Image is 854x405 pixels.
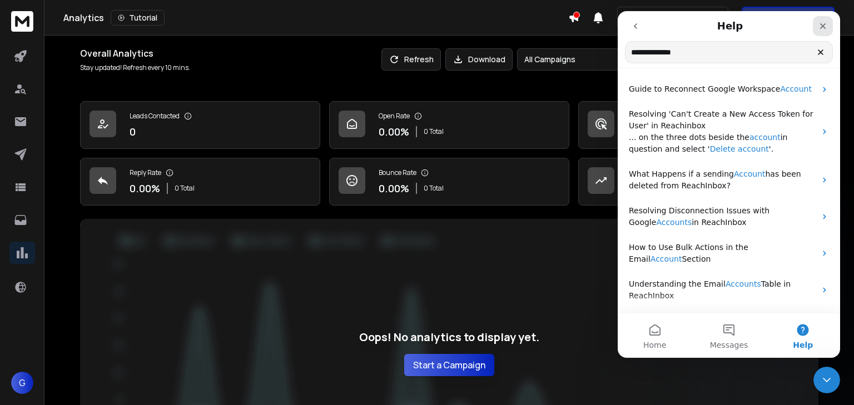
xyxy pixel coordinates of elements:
p: Refresh [404,54,434,65]
p: Open Rate [379,112,410,121]
p: Leads Contacted [130,112,180,121]
a: Opportunities0$0 [578,158,818,206]
div: Oops! No analytics to display yet. [359,329,539,376]
iframe: Intercom live chat [618,11,840,358]
p: Reply Rate [130,168,161,177]
p: All Campaigns [524,54,580,65]
a: Open Rate0.00%0 Total [329,101,569,149]
p: 0 Total [424,184,444,193]
button: Start a Campaign [404,354,494,376]
iframe: Intercom live chat [813,367,840,393]
p: 0 Total [175,184,195,193]
a: Reply Rate0.00%0 Total [80,158,320,206]
p: Stay updated! Refresh every 10 mins. [80,63,190,72]
button: Refresh [381,48,441,71]
p: Bounce Rate [379,168,416,177]
p: 0 [130,124,136,139]
a: Click Rate0.00%0 Total [578,101,818,149]
p: 0.00 % [130,181,160,196]
button: Tutorial [111,10,165,26]
button: G [11,372,33,394]
h1: Overall Analytics [80,47,190,60]
button: Get Free Credits [742,7,835,29]
p: 0.00 % [379,181,409,196]
a: Leads Contacted0 [80,101,320,149]
p: 0.00 % [379,124,409,139]
p: 0 Total [424,127,444,136]
div: Analytics [63,10,568,26]
button: Download [445,48,513,71]
p: Download [468,54,505,65]
a: Bounce Rate0.00%0 Total [329,158,569,206]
